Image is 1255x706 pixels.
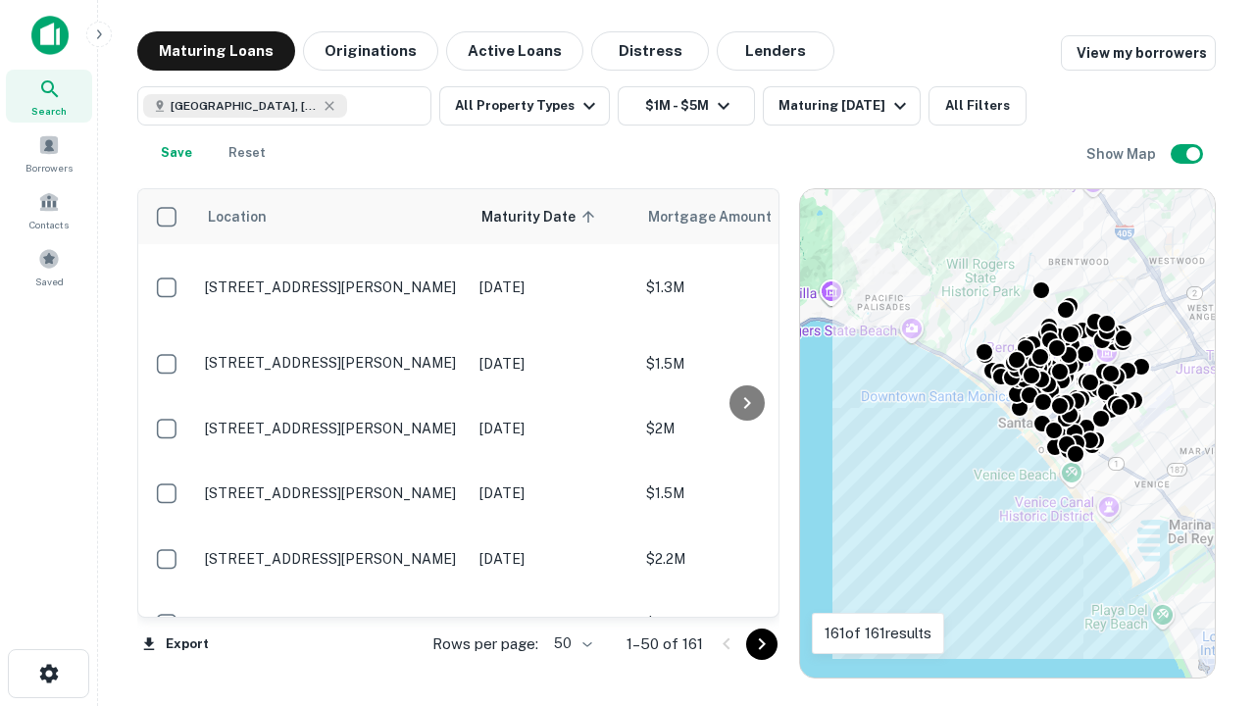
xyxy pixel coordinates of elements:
p: 1–50 of 161 [627,632,703,656]
p: 161 of 161 results [825,622,931,645]
p: [DATE] [479,277,627,298]
th: Location [195,189,470,244]
button: Distress [591,31,709,71]
button: Go to next page [746,629,778,660]
p: $2M [646,418,842,439]
span: Contacts [29,217,69,232]
a: Contacts [6,183,92,236]
button: $1M - $5M [618,86,755,126]
p: [DATE] [479,353,627,375]
p: Rows per page: [432,632,538,656]
th: Maturity Date [470,189,636,244]
span: Borrowers [25,160,73,176]
span: Location [207,205,267,228]
p: $1.5M [646,353,842,375]
button: Reset [216,133,278,173]
p: [STREET_ADDRESS][PERSON_NAME] [205,615,460,632]
p: [STREET_ADDRESS][PERSON_NAME] [205,484,460,502]
p: $1.5M [646,482,842,504]
button: Maturing [DATE] [763,86,921,126]
button: Originations [303,31,438,71]
button: All Filters [929,86,1027,126]
img: capitalize-icon.png [31,16,69,55]
span: [GEOGRAPHIC_DATA], [GEOGRAPHIC_DATA], [GEOGRAPHIC_DATA] [171,97,318,115]
p: [STREET_ADDRESS][PERSON_NAME] [205,354,460,372]
span: Mortgage Amount [648,205,797,228]
span: Search [31,103,67,119]
p: $1.3M [646,277,842,298]
button: Export [137,630,214,659]
p: $2.2M [646,548,842,570]
th: Mortgage Amount [636,189,852,244]
a: Saved [6,240,92,293]
button: Maturing Loans [137,31,295,71]
p: [STREET_ADDRESS][PERSON_NAME] [205,550,460,568]
p: [DATE] [479,613,627,634]
a: View my borrowers [1061,35,1216,71]
h6: Show Map [1086,143,1159,165]
div: Maturing [DATE] [778,94,912,118]
p: [STREET_ADDRESS][PERSON_NAME] [205,420,460,437]
iframe: Chat Widget [1157,549,1255,643]
button: Save your search to get updates of matches that match your search criteria. [145,133,208,173]
p: [DATE] [479,418,627,439]
div: 50 [546,630,595,658]
button: All Property Types [439,86,610,126]
p: [DATE] [479,548,627,570]
p: [DATE] [479,482,627,504]
span: Saved [35,274,64,289]
div: 0 0 [800,189,1215,678]
p: $1.3M [646,613,842,634]
span: Maturity Date [481,205,601,228]
button: Lenders [717,31,834,71]
a: Borrowers [6,126,92,179]
button: Active Loans [446,31,583,71]
p: [STREET_ADDRESS][PERSON_NAME] [205,278,460,296]
a: Search [6,70,92,123]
